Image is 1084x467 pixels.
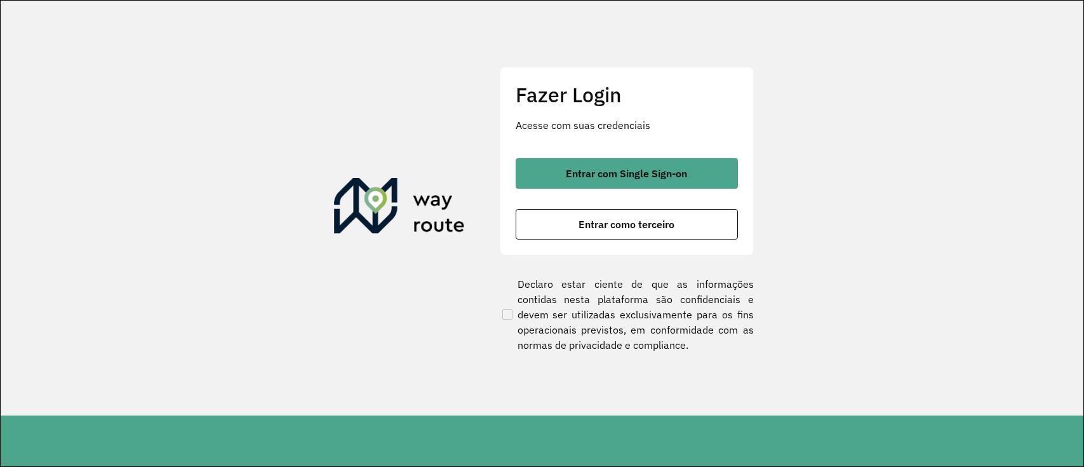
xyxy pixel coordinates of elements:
[516,83,738,107] h2: Fazer Login
[500,276,754,353] label: Declaro estar ciente de que as informações contidas nesta plataforma são confidenciais e devem se...
[516,209,738,240] button: button
[579,219,674,229] span: Entrar como terceiro
[516,118,738,133] p: Acesse com suas credenciais
[566,168,687,179] span: Entrar com Single Sign-on
[334,178,465,239] img: Roteirizador AmbevTech
[516,158,738,189] button: button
